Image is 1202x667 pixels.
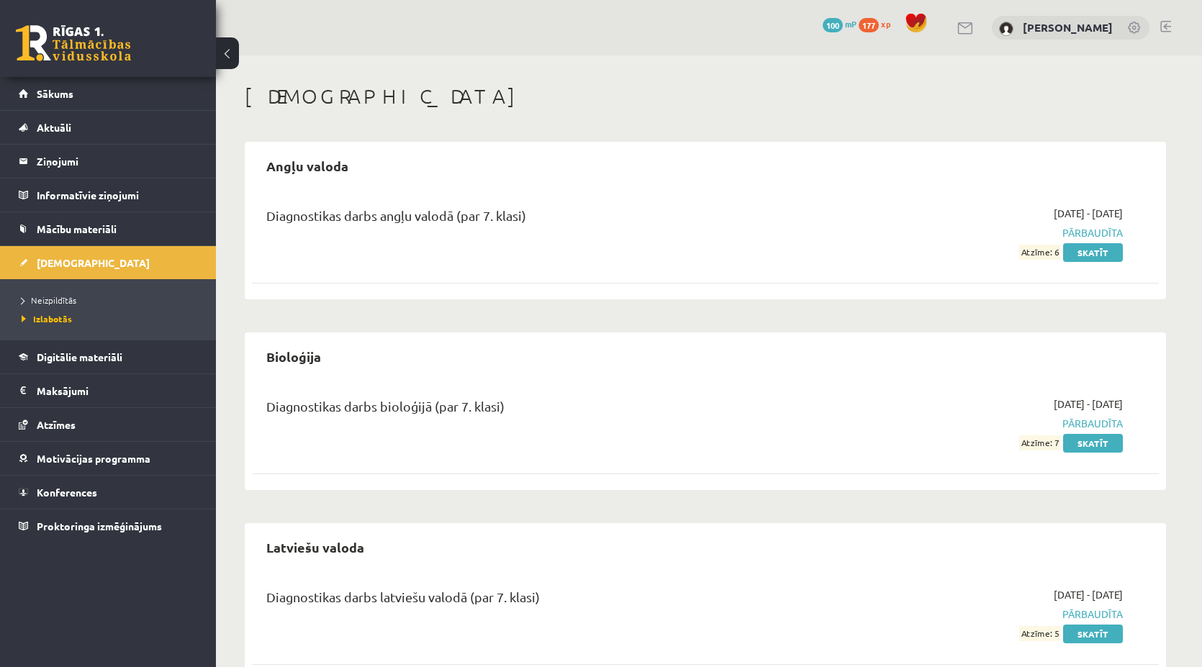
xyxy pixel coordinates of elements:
span: mP [845,18,857,30]
span: Pārbaudīta [851,225,1123,240]
a: Ziņojumi [19,145,198,178]
span: [DATE] - [DATE] [1054,396,1123,412]
a: Rīgas 1. Tālmācības vidusskola [16,25,131,61]
a: Sākums [19,77,198,110]
legend: Informatīvie ziņojumi [37,178,198,212]
span: Atzīme: 6 [1019,245,1061,260]
a: 177 xp [859,18,898,30]
a: [PERSON_NAME] [1023,20,1113,35]
div: Diagnostikas darbs bioloģijā (par 7. klasi) [266,396,830,423]
a: Informatīvie ziņojumi [19,178,198,212]
img: Estere Apaļka [999,22,1013,36]
span: Izlabotās [22,313,72,325]
div: Diagnostikas darbs latviešu valodā (par 7. klasi) [266,587,830,614]
h2: Bioloģija [252,340,335,373]
a: Skatīt [1063,243,1123,262]
span: 177 [859,18,879,32]
a: Skatīt [1063,625,1123,643]
span: Neizpildītās [22,294,76,306]
h1: [DEMOGRAPHIC_DATA] [245,84,1166,109]
a: Konferences [19,476,198,509]
span: Pārbaudīta [851,416,1123,431]
h2: Angļu valoda [252,149,363,183]
h2: Latviešu valoda [252,530,379,564]
span: [DEMOGRAPHIC_DATA] [37,256,150,269]
a: Neizpildītās [22,294,202,307]
a: Maksājumi [19,374,198,407]
span: Sākums [37,87,73,100]
span: 100 [823,18,843,32]
span: Atzīme: 7 [1019,435,1061,450]
span: Mācību materiāli [37,222,117,235]
a: Aktuāli [19,111,198,144]
span: Atzīmes [37,418,76,431]
span: xp [881,18,890,30]
span: Aktuāli [37,121,71,134]
span: Digitālie materiāli [37,350,122,363]
legend: Maksājumi [37,374,198,407]
legend: Ziņojumi [37,145,198,178]
a: Proktoringa izmēģinājums [19,509,198,543]
span: [DATE] - [DATE] [1054,206,1123,221]
a: Mācību materiāli [19,212,198,245]
span: [DATE] - [DATE] [1054,587,1123,602]
a: 100 mP [823,18,857,30]
a: Digitālie materiāli [19,340,198,373]
a: Motivācijas programma [19,442,198,475]
a: Atzīmes [19,408,198,441]
div: Diagnostikas darbs angļu valodā (par 7. klasi) [266,206,830,232]
a: Skatīt [1063,434,1123,453]
span: Konferences [37,486,97,499]
span: Motivācijas programma [37,452,150,465]
span: Pārbaudīta [851,607,1123,622]
a: [DEMOGRAPHIC_DATA] [19,246,198,279]
a: Izlabotās [22,312,202,325]
span: Atzīme: 5 [1019,626,1061,641]
span: Proktoringa izmēģinājums [37,519,162,532]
